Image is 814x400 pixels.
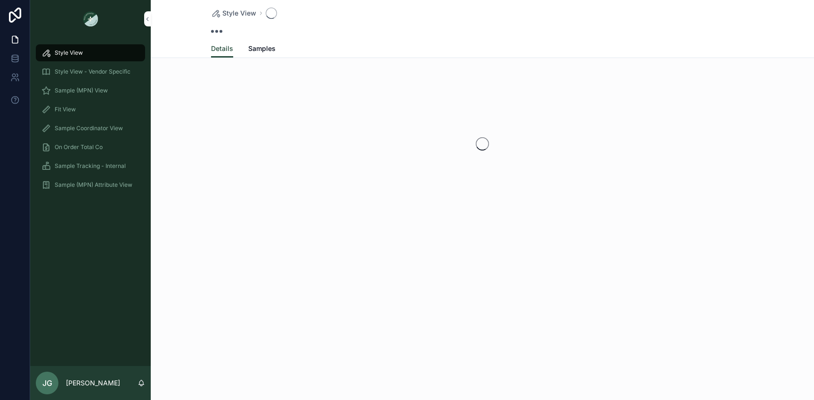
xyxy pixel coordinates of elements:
span: Sample (MPN) Attribute View [55,181,132,189]
span: Samples [248,44,276,53]
a: Style View [211,8,256,18]
a: Fit View [36,101,145,118]
img: App logo [83,11,98,26]
div: scrollable content [30,38,151,206]
span: Sample Tracking - Internal [55,162,126,170]
span: Sample Coordinator View [55,125,123,132]
a: Style View [36,44,145,61]
a: Samples [248,40,276,59]
span: Style View - Vendor Specific [55,68,130,75]
a: Sample Coordinator View [36,120,145,137]
span: JG [42,377,52,389]
span: Style View [55,49,83,57]
span: Details [211,44,233,53]
a: Sample (MPN) Attribute View [36,176,145,193]
span: Style View [222,8,256,18]
p: [PERSON_NAME] [66,378,120,388]
a: Details [211,40,233,58]
a: Sample (MPN) View [36,82,145,99]
span: On Order Total Co [55,143,103,151]
a: On Order Total Co [36,139,145,156]
a: Sample Tracking - Internal [36,158,145,175]
span: Fit View [55,106,76,113]
span: Sample (MPN) View [55,87,108,94]
a: Style View - Vendor Specific [36,63,145,80]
